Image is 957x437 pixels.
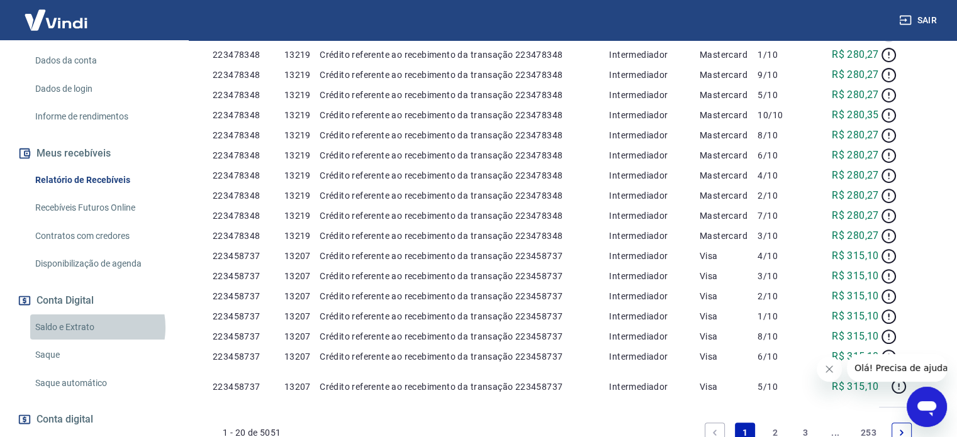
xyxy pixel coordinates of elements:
[758,209,802,222] p: 7/10
[758,230,802,242] p: 3/10
[213,290,284,302] p: 223458737
[700,230,758,242] p: Mastercard
[284,290,320,302] p: 13207
[213,169,284,182] p: 223478348
[320,169,609,182] p: Crédito referente ao recebimento da transação 223478348
[758,189,802,202] p: 2/10
[700,48,758,61] p: Mastercard
[30,251,173,277] a: Disponibilização de agenda
[609,89,700,101] p: Intermediador
[897,9,942,32] button: Sair
[320,310,609,323] p: Crédito referente ao recebimento da transação 223458737
[700,270,758,282] p: Visa
[609,169,700,182] p: Intermediador
[15,1,97,39] img: Vindi
[832,379,879,394] p: R$ 315,10
[213,89,284,101] p: 223478348
[213,48,284,61] p: 223478348
[700,169,758,182] p: Mastercard
[832,208,879,223] p: R$ 280,27
[832,188,879,203] p: R$ 280,27
[758,109,802,121] p: 10/10
[609,129,700,141] p: Intermediador
[700,250,758,262] p: Visa
[832,47,879,62] p: R$ 280,27
[758,69,802,81] p: 9/10
[758,380,802,393] p: 5/10
[320,129,609,141] p: Crédito referente ao recebimento da transação 223478348
[284,48,320,61] p: 13219
[320,270,609,282] p: Crédito referente ao recebimento da transação 223458737
[320,149,609,162] p: Crédito referente ao recebimento da transação 223478348
[213,129,284,141] p: 223478348
[15,406,173,433] a: Conta digital
[832,289,879,304] p: R$ 315,10
[758,290,802,302] p: 2/10
[284,129,320,141] p: 13219
[284,270,320,282] p: 13207
[30,48,173,74] a: Dados da conta
[609,48,700,61] p: Intermediador
[213,350,284,363] p: 223458737
[609,310,700,323] p: Intermediador
[758,129,802,141] p: 8/10
[284,109,320,121] p: 13219
[609,209,700,222] p: Intermediador
[284,350,320,363] p: 13207
[284,380,320,393] p: 13207
[700,109,758,121] p: Mastercard
[907,387,947,427] iframe: Botão para abrir a janela de mensagens
[30,342,173,368] a: Saque
[284,250,320,262] p: 13207
[8,9,106,19] span: Olá! Precisa de ajuda?
[213,189,284,202] p: 223478348
[832,248,879,263] p: R$ 315,10
[832,67,879,82] p: R$ 280,27
[213,209,284,222] p: 223478348
[609,149,700,162] p: Intermediador
[30,223,173,249] a: Contratos com credores
[700,310,758,323] p: Visa
[609,290,700,302] p: Intermediador
[700,380,758,393] p: Visa
[213,109,284,121] p: 223478348
[758,310,802,323] p: 1/10
[832,148,879,163] p: R$ 280,27
[832,128,879,143] p: R$ 280,27
[609,189,700,202] p: Intermediador
[700,330,758,343] p: Visa
[832,329,879,344] p: R$ 315,10
[758,250,802,262] p: 4/10
[700,290,758,302] p: Visa
[320,109,609,121] p: Crédito referente ao recebimento da transação 223478348
[213,330,284,343] p: 223458737
[213,230,284,242] p: 223478348
[320,48,609,61] p: Crédito referente ao recebimento da transação 223478348
[284,169,320,182] p: 13219
[213,69,284,81] p: 223478348
[817,357,842,382] iframe: Fechar mensagem
[320,209,609,222] p: Crédito referente ao recebimento da transação 223478348
[284,310,320,323] p: 13207
[832,349,879,364] p: R$ 315,10
[832,228,879,243] p: R$ 280,27
[758,330,802,343] p: 8/10
[609,380,700,393] p: Intermediador
[847,354,947,382] iframe: Mensagem da empresa
[213,270,284,282] p: 223458737
[832,87,879,102] p: R$ 280,27
[15,140,173,167] button: Meus recebíveis
[609,69,700,81] p: Intermediador
[700,189,758,202] p: Mastercard
[609,250,700,262] p: Intermediador
[609,230,700,242] p: Intermediador
[609,270,700,282] p: Intermediador
[30,167,173,193] a: Relatório de Recebíveis
[700,149,758,162] p: Mastercard
[320,290,609,302] p: Crédito referente ao recebimento da transação 223458737
[213,149,284,162] p: 223478348
[213,310,284,323] p: 223458737
[832,309,879,324] p: R$ 315,10
[609,350,700,363] p: Intermediador
[284,330,320,343] p: 13207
